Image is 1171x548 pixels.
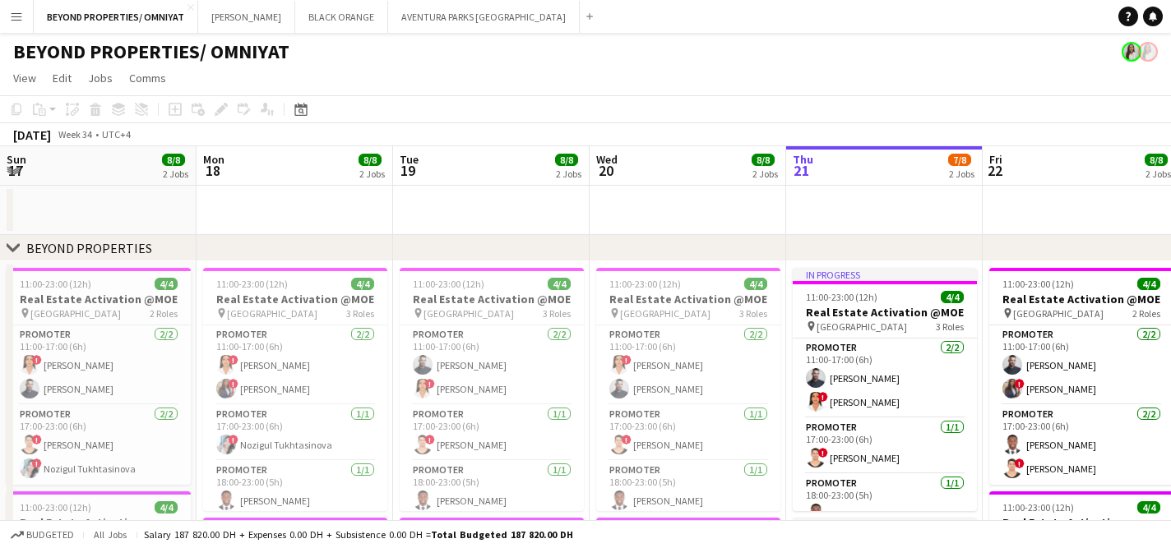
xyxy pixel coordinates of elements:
[793,418,977,474] app-card-role: Promoter1/117:00-23:00 (6h)![PERSON_NAME]
[203,152,224,167] span: Mon
[229,355,238,365] span: !
[793,474,977,530] app-card-role: Promoter1/118:00-23:00 (5h)[PERSON_NAME]
[596,325,780,405] app-card-role: Promoter2/211:00-17:00 (6h)![PERSON_NAME][PERSON_NAME]
[32,435,42,444] span: !
[13,127,51,143] div: [DATE]
[229,379,238,389] span: !
[46,67,78,89] a: Edit
[400,325,584,405] app-card-role: Promoter2/211:00-17:00 (6h)[PERSON_NAME]![PERSON_NAME]
[596,152,618,167] span: Wed
[622,435,632,444] span: !
[32,355,42,365] span: !
[413,278,484,290] span: 11:00-23:00 (12h)
[26,529,74,541] span: Budgeted
[1015,458,1025,468] span: !
[203,292,387,306] h3: Real Estate Activation @MOE
[388,1,580,33] button: AVENTURA PARKS [GEOGRAPHIC_DATA]
[26,240,152,256] div: BEYOND PROPERTIES
[1138,42,1158,62] app-user-avatar: Ines de Puybaudet
[216,278,288,290] span: 11:00-23:00 (12h)
[1002,278,1074,290] span: 11:00-23:00 (12h)
[34,1,198,33] button: BEYOND PROPERTIES/ OMNIYAT
[818,392,828,402] span: !
[20,278,91,290] span: 11:00-23:00 (12h)
[163,168,188,180] div: 2 Jobs
[123,67,173,89] a: Comms
[793,268,977,511] app-job-card: In progress11:00-23:00 (12h)4/4Real Estate Activation @MOE [GEOGRAPHIC_DATA]3 RolesPromoter2/211:...
[596,268,780,511] app-job-card: 11:00-23:00 (12h)4/4Real Estate Activation @MOE [GEOGRAPHIC_DATA]3 RolesPromoter2/211:00-17:00 (6...
[90,528,130,541] span: All jobs
[1145,154,1168,166] span: 8/8
[1137,278,1160,290] span: 4/4
[144,528,573,541] div: Salary 187 820.00 DH + Expenses 0.00 DH + Subsistence 0.00 DH =
[359,168,385,180] div: 2 Jobs
[425,435,435,444] span: !
[1002,501,1074,513] span: 11:00-23:00 (12h)
[555,154,578,166] span: 8/8
[7,67,43,89] a: View
[203,461,387,517] app-card-role: Promoter1/118:00-23:00 (5h)[PERSON_NAME]
[989,152,1002,167] span: Fri
[1146,168,1171,180] div: 2 Jobs
[198,1,295,33] button: [PERSON_NAME]
[346,307,374,320] span: 3 Roles
[817,320,907,333] span: [GEOGRAPHIC_DATA]
[949,168,974,180] div: 2 Jobs
[351,278,374,290] span: 4/4
[752,154,775,166] span: 8/8
[229,435,238,444] span: !
[155,501,178,513] span: 4/4
[201,161,224,180] span: 18
[30,307,121,320] span: [GEOGRAPHIC_DATA]
[941,291,964,303] span: 4/4
[793,338,977,418] app-card-role: Promoter2/211:00-17:00 (6h)[PERSON_NAME]![PERSON_NAME]
[744,278,767,290] span: 4/4
[102,128,131,140] div: UTC+4
[424,307,514,320] span: [GEOGRAPHIC_DATA]
[948,154,971,166] span: 7/8
[596,461,780,517] app-card-role: Promoter1/118:00-23:00 (5h)[PERSON_NAME]
[1137,501,1160,513] span: 4/4
[1122,42,1141,62] app-user-avatar: Ines de Puybaudet
[8,526,76,544] button: Budgeted
[20,501,91,513] span: 11:00-23:00 (12h)
[203,268,387,511] app-job-card: 11:00-23:00 (12h)4/4Real Estate Activation @MOE [GEOGRAPHIC_DATA]3 RolesPromoter2/211:00-17:00 (6...
[609,278,681,290] span: 11:00-23:00 (12h)
[739,307,767,320] span: 3 Roles
[53,71,72,85] span: Edit
[32,458,42,468] span: !
[7,268,191,485] app-job-card: 11:00-23:00 (12h)4/4Real Estate Activation @MOE [GEOGRAPHIC_DATA]2 RolesPromoter2/211:00-17:00 (6...
[150,307,178,320] span: 2 Roles
[7,292,191,306] h3: Real Estate Activation @MOE
[620,307,710,320] span: [GEOGRAPHIC_DATA]
[227,307,317,320] span: [GEOGRAPHIC_DATA]
[400,292,584,306] h3: Real Estate Activation @MOE
[13,39,289,64] h1: BEYOND PROPERTIES/ OMNIYAT
[54,128,95,140] span: Week 34
[425,379,435,389] span: !
[400,268,584,511] app-job-card: 11:00-23:00 (12h)4/4Real Estate Activation @MOE [GEOGRAPHIC_DATA]3 RolesPromoter2/211:00-17:00 (6...
[1015,379,1025,389] span: !
[790,161,813,180] span: 21
[400,461,584,517] app-card-role: Promoter1/118:00-23:00 (5h)[PERSON_NAME]
[596,405,780,461] app-card-role: Promoter1/117:00-23:00 (6h)![PERSON_NAME]
[793,305,977,320] h3: Real Estate Activation @MOE
[13,71,36,85] span: View
[431,528,573,541] span: Total Budgeted 187 820.00 DH
[818,448,828,458] span: !
[129,71,166,85] span: Comms
[752,168,778,180] div: 2 Jobs
[793,268,977,281] div: In progress
[1132,307,1160,320] span: 2 Roles
[7,325,191,405] app-card-role: Promoter2/211:00-17:00 (6h)![PERSON_NAME][PERSON_NAME]
[793,152,813,167] span: Thu
[7,405,191,485] app-card-role: Promoter2/217:00-23:00 (6h)![PERSON_NAME]!Nozigul Tukhtasinova
[400,405,584,461] app-card-role: Promoter1/117:00-23:00 (6h)![PERSON_NAME]
[203,405,387,461] app-card-role: Promoter1/117:00-23:00 (6h)!Nozigul Tukhtasinova
[400,152,419,167] span: Tue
